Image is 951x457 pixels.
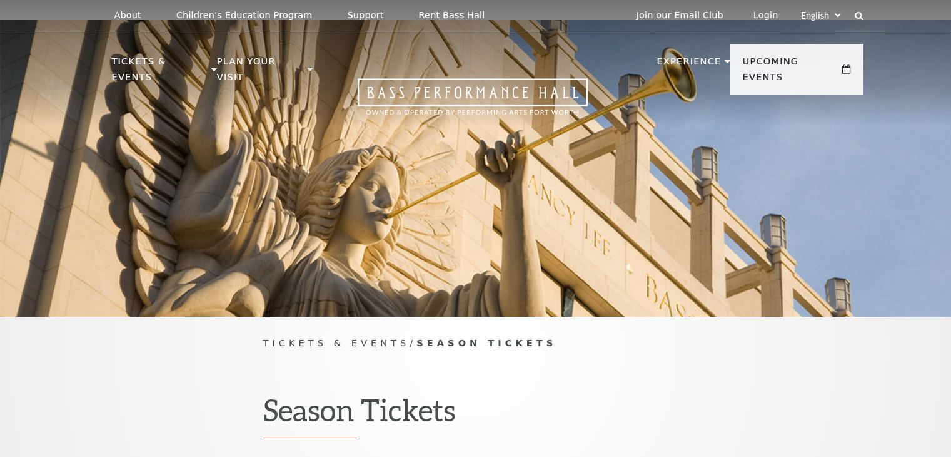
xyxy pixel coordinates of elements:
p: Plan Your Visit [217,54,304,92]
p: Support [348,10,384,21]
p: Upcoming Events [743,54,840,92]
span: Tickets & Events [263,337,410,348]
span: Season Tickets [416,337,556,348]
p: / [263,336,688,351]
p: Rent Bass Hall [419,10,485,21]
h1: Season Tickets [263,392,688,438]
p: Experience [657,54,721,76]
p: About [114,10,141,21]
select: Select: [798,9,843,21]
p: Tickets & Events [112,54,209,92]
p: Children's Education Program [176,10,313,21]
